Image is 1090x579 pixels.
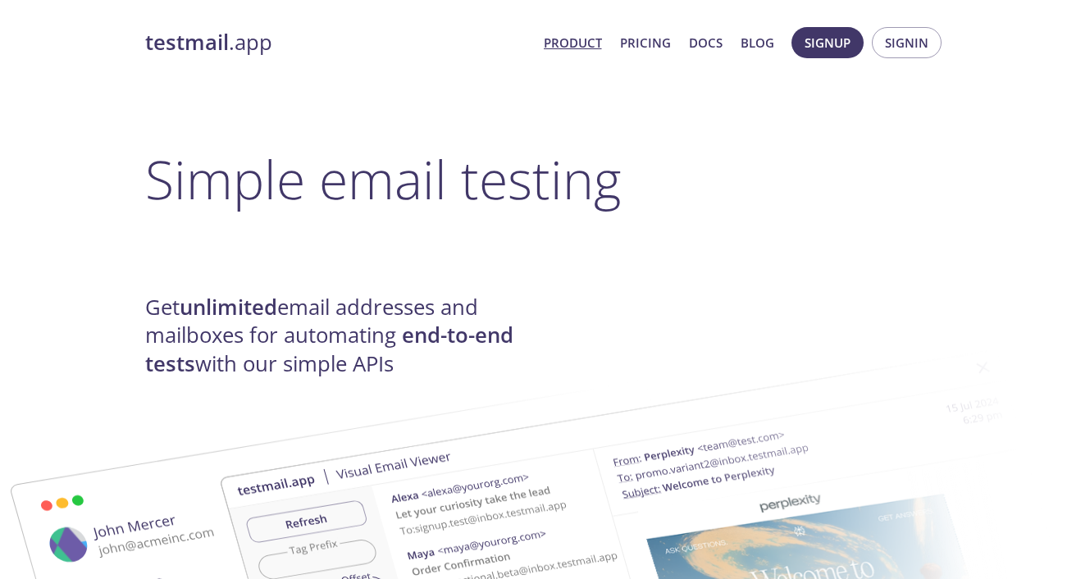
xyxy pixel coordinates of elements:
span: Signup [805,32,851,53]
a: Product [544,32,602,53]
a: Pricing [620,32,671,53]
strong: testmail [145,28,229,57]
h1: Simple email testing [145,148,946,211]
span: Signin [885,32,928,53]
a: testmail.app [145,29,531,57]
strong: unlimited [180,293,277,321]
a: Blog [741,32,774,53]
button: Signup [791,27,864,58]
strong: end-to-end tests [145,321,513,377]
a: Docs [689,32,723,53]
button: Signin [872,27,942,58]
h4: Get email addresses and mailboxes for automating with our simple APIs [145,294,545,378]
